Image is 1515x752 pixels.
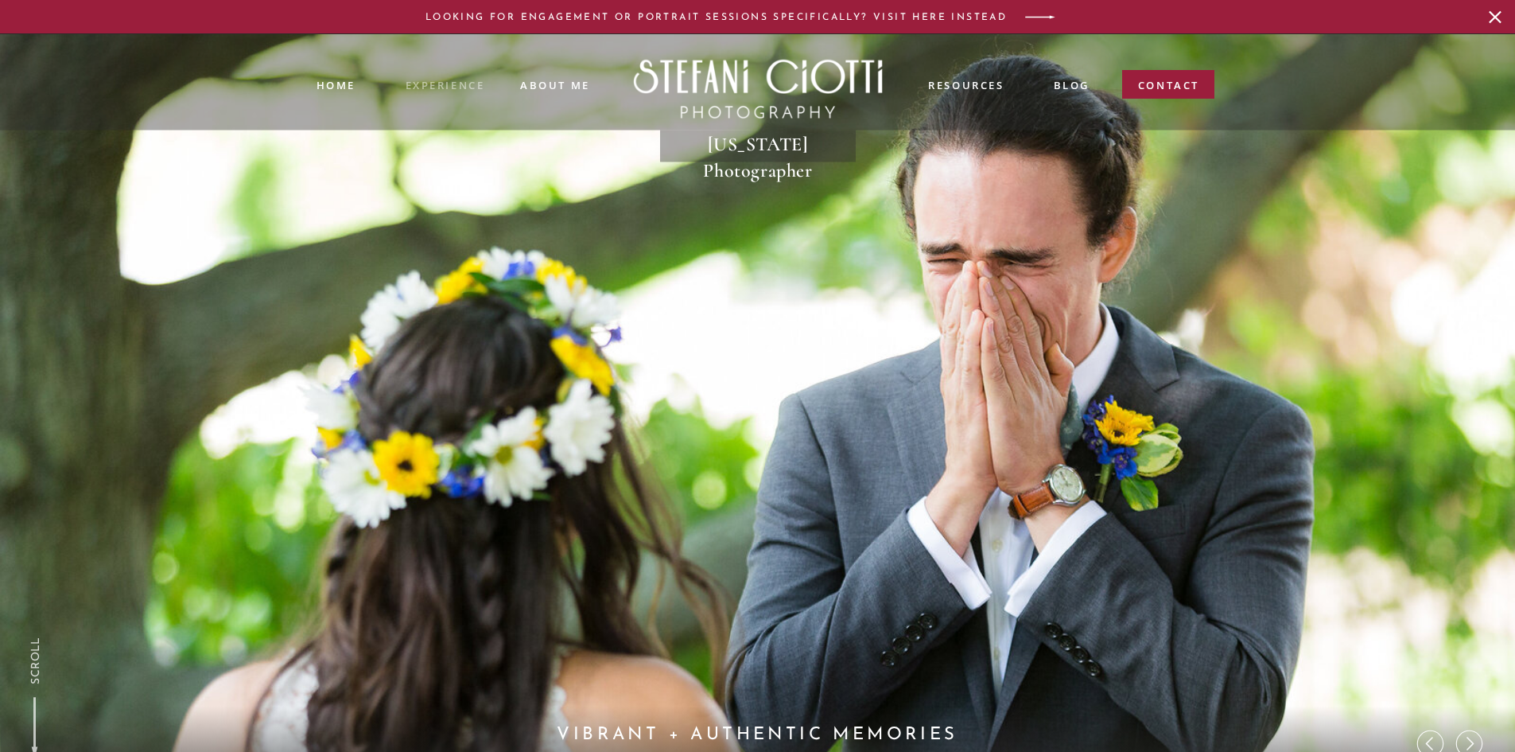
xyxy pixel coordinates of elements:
[1138,77,1200,100] a: contact
[520,77,591,92] a: ABOUT ME
[542,720,974,743] h2: VIBRANT + Authentic Memories
[927,77,1006,95] a: resources
[1054,77,1090,95] a: blog
[25,636,43,684] a: SCROLL
[406,77,484,90] a: experience
[317,77,355,92] a: Home
[423,10,1010,23] a: LOOKING FOR ENGAGEMENT or PORTRAIT SESSIONS SPECIFICALLY? VISIT HERE INSTEAD
[670,131,846,158] h1: [US_STATE] Photographer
